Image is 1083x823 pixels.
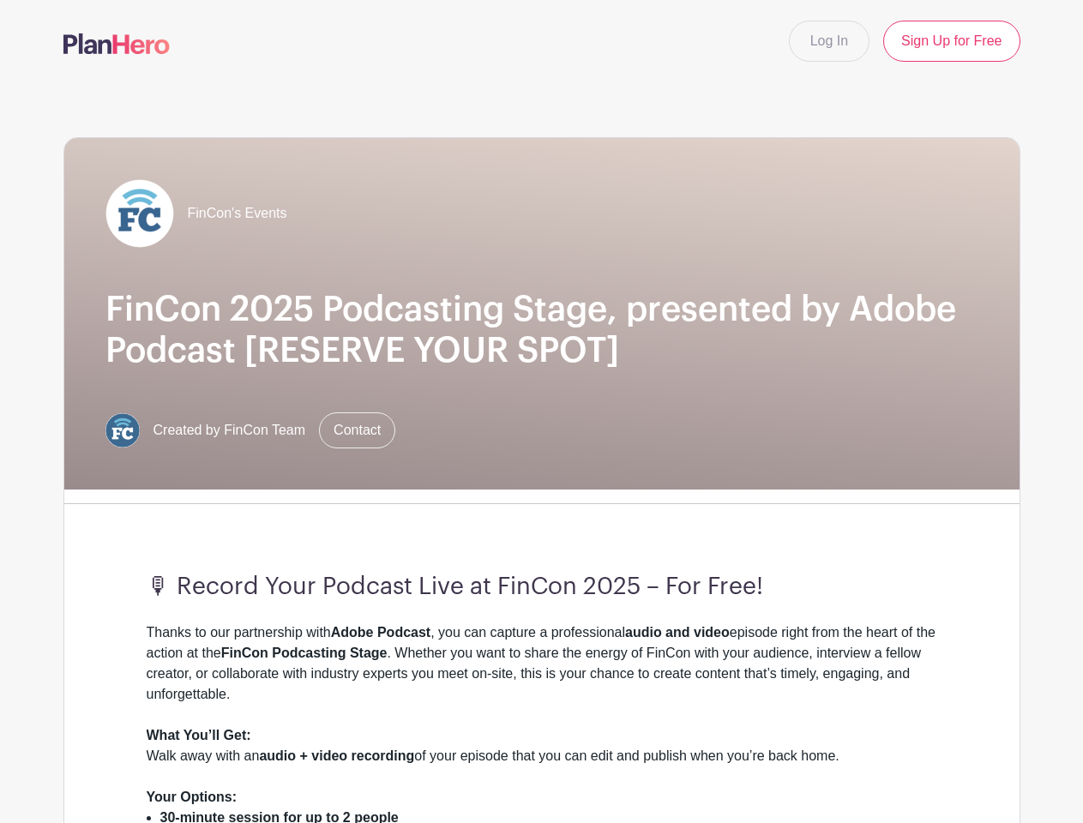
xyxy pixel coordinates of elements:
img: FC%20circle.png [105,413,140,448]
div: Thanks to our partnership with , you can capture a professional episode right from the heart of t... [147,622,937,725]
a: Sign Up for Free [883,21,1020,62]
a: Log In [789,21,869,62]
strong: FinCon Podcasting Stage [221,646,388,660]
img: FC%20circle_white.png [105,179,174,248]
h3: 🎙 Record Your Podcast Live at FinCon 2025 – For Free! [147,573,937,602]
span: Created by FinCon Team [153,420,306,441]
strong: audio + video recording [259,748,414,763]
img: logo-507f7623f17ff9eddc593b1ce0a138ce2505c220e1c5a4e2b4648c50719b7d32.svg [63,33,170,54]
div: Walk away with an of your episode that you can edit and publish when you’re back home. [147,725,937,787]
a: Contact [319,412,395,448]
strong: What You’ll Get: [147,728,251,742]
strong: Adobe Podcast [331,625,430,640]
span: FinCon's Events [188,203,287,224]
strong: audio and video [625,625,730,640]
strong: Your Options: [147,790,237,804]
h1: FinCon 2025 Podcasting Stage, presented by Adobe Podcast [RESERVE YOUR SPOT] [105,289,978,371]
